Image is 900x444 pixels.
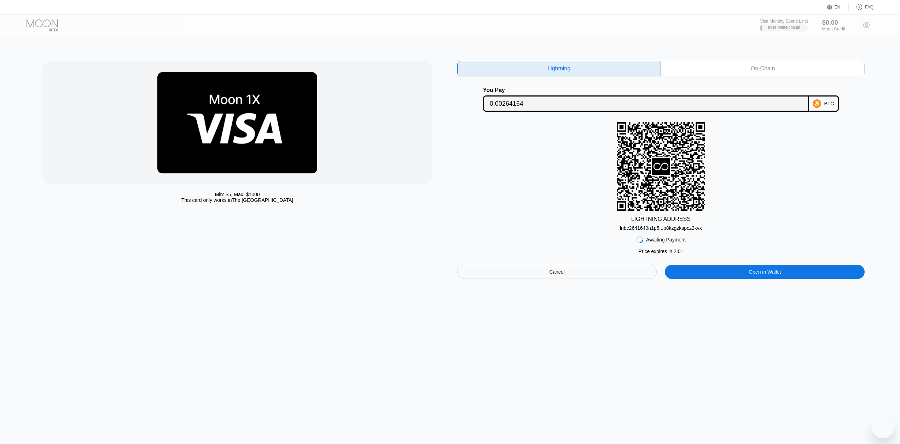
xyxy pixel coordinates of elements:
[674,249,683,254] span: 2 : 01
[547,65,570,72] div: Lightning
[620,222,702,231] div: lnbc2641640n1p5...p8kzgzkspcz2kvx
[760,19,808,31] div: Visa Monthly Spend Limit$143.99/$4,000.00
[865,5,873,10] div: FAQ
[835,5,841,10] div: EN
[751,65,775,72] div: On-Chain
[827,4,849,11] div: EN
[549,269,565,275] div: Cancel
[646,237,686,243] div: Awaiting Payment
[872,416,894,438] iframe: Button to launch messaging window
[631,216,691,222] div: LIGHTNING ADDRESS
[665,265,865,279] div: Open in Wallet
[457,61,661,76] div: Lightning
[824,101,834,106] div: BTC
[849,4,873,11] div: FAQ
[768,25,800,30] div: $143.99 / $4,000.00
[620,225,702,231] div: lnbc2641640n1p5...p8kzgzkspcz2kvx
[749,269,781,275] div: Open in Wallet
[760,19,808,24] div: Visa Monthly Spend Limit
[457,87,865,112] div: You PayBTC
[638,249,683,254] div: Price expires in
[457,265,657,279] div: Cancel
[215,192,260,197] div: Min: $ 5 , Max: $ 1000
[661,61,865,76] div: On-Chain
[181,197,293,203] div: This card only works in The [GEOGRAPHIC_DATA]
[483,87,809,93] div: You Pay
